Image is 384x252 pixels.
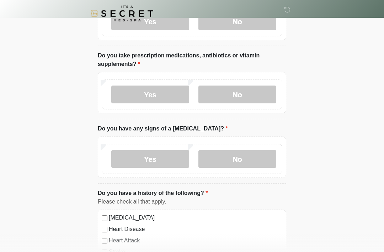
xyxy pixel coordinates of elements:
label: No [198,86,276,103]
label: [MEDICAL_DATA] [109,214,282,222]
div: Please check all that apply. [98,197,286,206]
input: Heart Disease [102,227,107,232]
label: Yes [111,86,189,103]
img: It's A Secret Med Spa Logo [91,5,153,21]
label: Do you have a history of the following? [98,189,208,197]
label: Yes [111,150,189,168]
label: Heart Disease [109,225,282,233]
input: Heart Attack [102,238,107,244]
label: Do you take prescription medications, antibiotics or vitamin supplements? [98,51,286,68]
label: No [198,150,276,168]
label: Do you have any signs of a [MEDICAL_DATA]? [98,124,228,133]
input: [MEDICAL_DATA] [102,215,107,221]
label: Heart Attack [109,236,282,245]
